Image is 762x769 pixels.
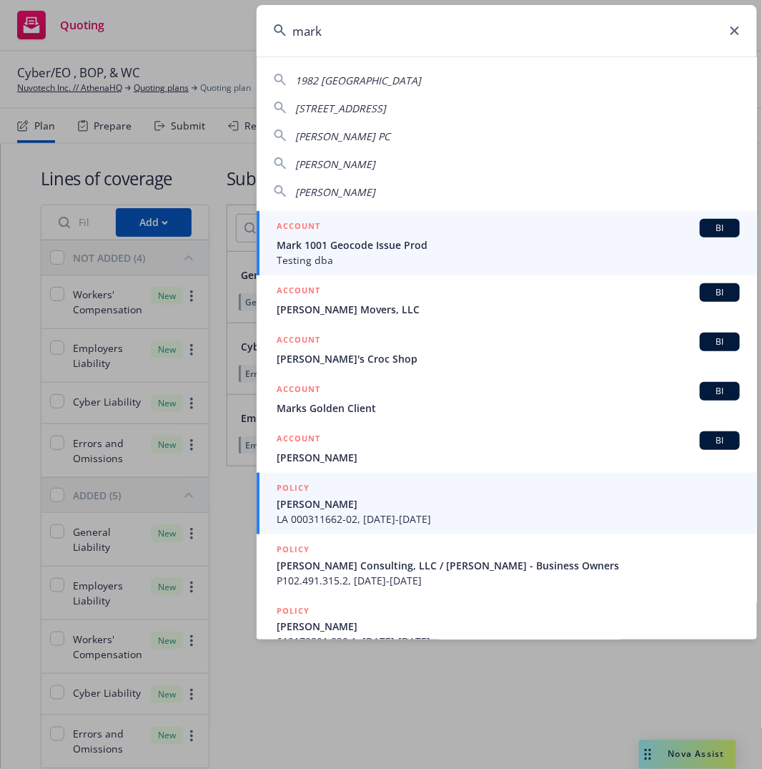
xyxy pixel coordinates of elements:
span: [PERSON_NAME] [277,496,740,511]
a: ACCOUNTBI[PERSON_NAME] Movers, LLC [257,275,757,325]
span: [PERSON_NAME] [295,185,375,199]
span: BI [706,286,734,299]
h5: POLICY [277,604,310,618]
a: ACCOUNTBI[PERSON_NAME] [257,423,757,473]
span: Marks Golden Client [277,401,740,416]
span: [PERSON_NAME]'s Croc Shop [277,351,740,366]
a: POLICY[PERSON_NAME]612172801 830 1, [DATE]-[DATE] [257,596,757,657]
span: [PERSON_NAME] [295,157,375,171]
h5: ACCOUNT [277,333,320,350]
h5: ACCOUNT [277,219,320,236]
h5: ACCOUNT [277,382,320,399]
span: 1982 [GEOGRAPHIC_DATA] [295,74,421,87]
input: Search... [257,5,757,57]
h5: POLICY [277,542,310,557]
span: P102.491.315.2, [DATE]-[DATE] [277,573,740,588]
h5: ACCOUNT [277,283,320,300]
span: 612172801 830 1, [DATE]-[DATE] [277,635,740,650]
a: ACCOUNTBI[PERSON_NAME]'s Croc Shop [257,325,757,374]
span: BI [706,434,734,447]
span: BI [706,335,734,348]
span: [PERSON_NAME] Movers, LLC [277,302,740,317]
span: [PERSON_NAME] [277,450,740,465]
a: POLICY[PERSON_NAME] Consulting, LLC / [PERSON_NAME] - Business OwnersP102.491.315.2, [DATE]-[DATE] [257,534,757,596]
span: [PERSON_NAME] Consulting, LLC / [PERSON_NAME] - Business Owners [277,558,740,573]
a: POLICY[PERSON_NAME]LA 000311662-02, [DATE]-[DATE] [257,473,757,534]
span: Testing dba [277,253,740,268]
span: [PERSON_NAME] PC [295,129,390,143]
a: ACCOUNTBIMark 1001 Geocode Issue ProdTesting dba [257,211,757,275]
span: BI [706,222,734,235]
span: [PERSON_NAME] [277,619,740,635]
span: [STREET_ADDRESS] [295,102,386,115]
span: Mark 1001 Geocode Issue Prod [277,237,740,253]
h5: ACCOUNT [277,431,320,449]
span: LA 000311662-02, [DATE]-[DATE] [277,511,740,526]
a: ACCOUNTBIMarks Golden Client [257,374,757,423]
span: BI [706,385,734,398]
h5: POLICY [277,481,310,495]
